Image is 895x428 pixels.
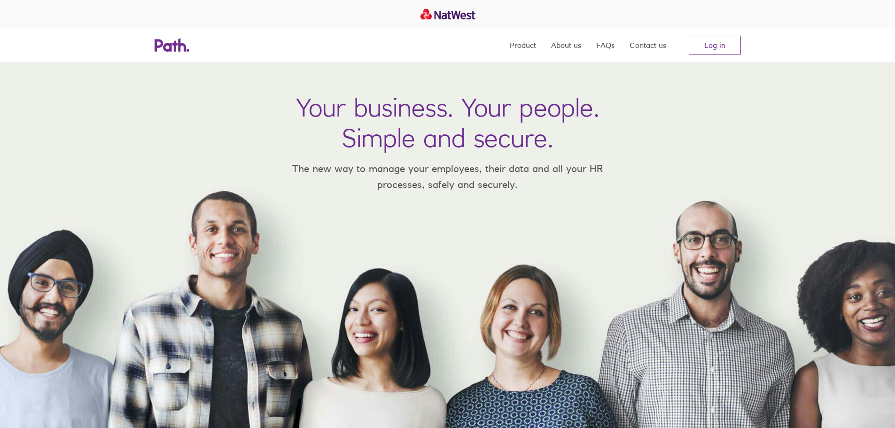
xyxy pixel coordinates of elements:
a: Log in [689,36,741,54]
a: About us [551,28,581,62]
a: Contact us [630,28,666,62]
h1: Your business. Your people. Simple and secure. [296,92,599,153]
a: Product [510,28,536,62]
a: FAQs [596,28,615,62]
p: The new way to manage your employees, their data and all your HR processes, safely and securely. [279,161,617,192]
